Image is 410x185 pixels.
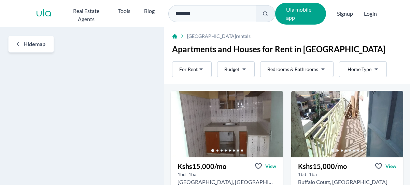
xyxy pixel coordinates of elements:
button: Tools [118,4,130,15]
span: Budget [224,66,239,73]
h2: Blog [144,7,155,15]
button: For Rent [172,61,212,77]
h3: Kshs 15,000 /mo [178,161,226,171]
span: Bedrooms & Bathrooms [267,66,318,73]
a: Blog [144,4,155,23]
button: Login [364,10,377,18]
span: For Rent [179,66,198,73]
img: 1 bedroom Apartment for rent - Kshs 15,000/mo - in Donholm near TBC Plaza, Nairobi, Kenya, Nairob... [171,91,283,157]
button: Real Estate Agents [68,4,104,23]
h2: Tools [118,7,130,15]
span: Home Type [348,66,371,73]
h3: Kshs 15,000 /mo [298,161,347,171]
h5: 1 bathrooms [309,171,317,178]
h5: 1 bedrooms [298,171,306,178]
span: View [385,163,396,170]
span: View [265,163,276,170]
span: Signup [337,7,353,20]
a: ula [36,8,52,20]
a: Ula mobile app [275,3,326,25]
nav: Main [68,4,168,23]
h5: 1 bedrooms [178,171,186,178]
h2: Real Estate Agents [68,7,104,23]
button: Budget [217,61,255,77]
h1: Apartments and Houses for Rent in [GEOGRAPHIC_DATA] [172,44,402,55]
h5: 1 bathrooms [188,171,196,178]
button: Home Type [339,61,387,77]
span: [GEOGRAPHIC_DATA] rentals [187,33,251,40]
img: 1 bedroom Apartment for rent - Kshs 15,000/mo - in Donholm around Buffalo Court, Nairobi, Kenya, ... [291,91,403,157]
span: Hide map [24,40,45,48]
button: Bedrooms & Bathrooms [260,61,334,77]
